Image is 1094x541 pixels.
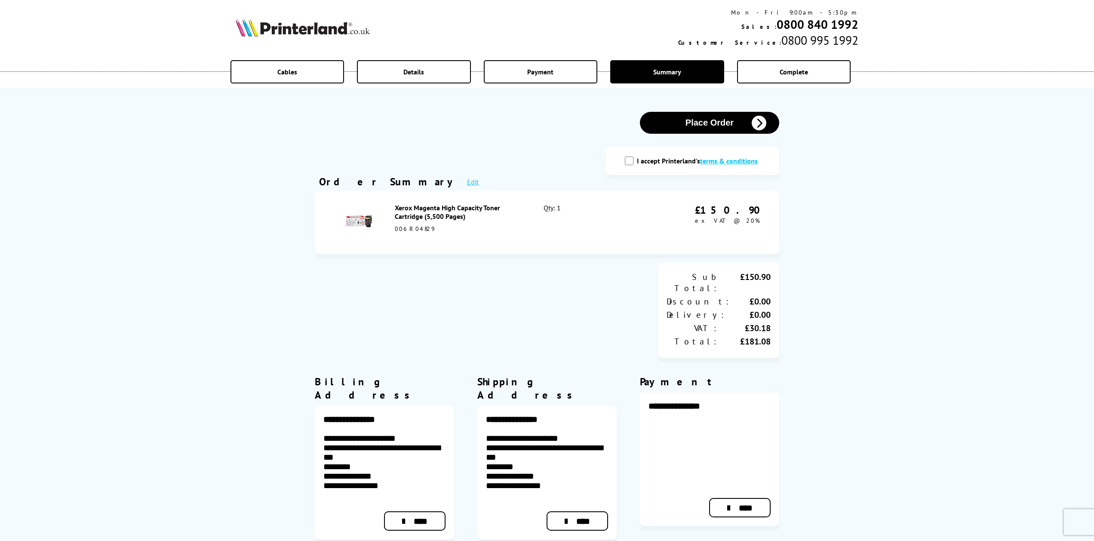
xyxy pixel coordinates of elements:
div: Total: [667,336,719,347]
img: Xerox Magenta High Capacity Toner Cartridge (5,500 Pages) [342,206,372,237]
div: VAT: [667,323,719,334]
div: £181.08 [719,336,771,347]
span: Sales: [741,23,777,31]
img: Printerland Logo [236,18,370,37]
div: £150.90 [719,271,771,294]
button: Place Order [640,112,779,134]
div: Shipping Address [477,375,617,402]
div: Delivery: [667,309,726,320]
div: Payment [640,375,779,388]
div: Xerox Magenta High Capacity Toner Cartridge (5,500 Pages) [395,203,525,221]
span: ex VAT @ 20% [695,217,760,224]
div: Order Summary [319,175,458,188]
a: modal_tc [700,157,758,165]
div: £150.90 [695,203,766,217]
div: Qty: 1 [544,203,633,241]
span: 0800 995 1992 [781,32,858,48]
span: Details [403,68,424,76]
a: Edit [467,178,479,186]
a: 0800 840 1992 [777,16,858,32]
span: Customer Service: [678,39,781,46]
div: Billing Address [315,375,454,402]
div: Sub Total: [667,271,719,294]
div: £30.18 [719,323,771,334]
span: Payment [527,68,553,76]
span: Summary [653,68,681,76]
span: Cables [277,68,297,76]
div: Discount: [667,296,731,307]
div: 006R04829 [395,225,525,233]
label: I accept Printerland's [637,157,762,165]
span: Complete [780,68,808,76]
div: £0.00 [731,296,771,307]
div: Mon - Fri 9:00am - 5:30pm [678,9,858,16]
div: £0.00 [726,309,771,320]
